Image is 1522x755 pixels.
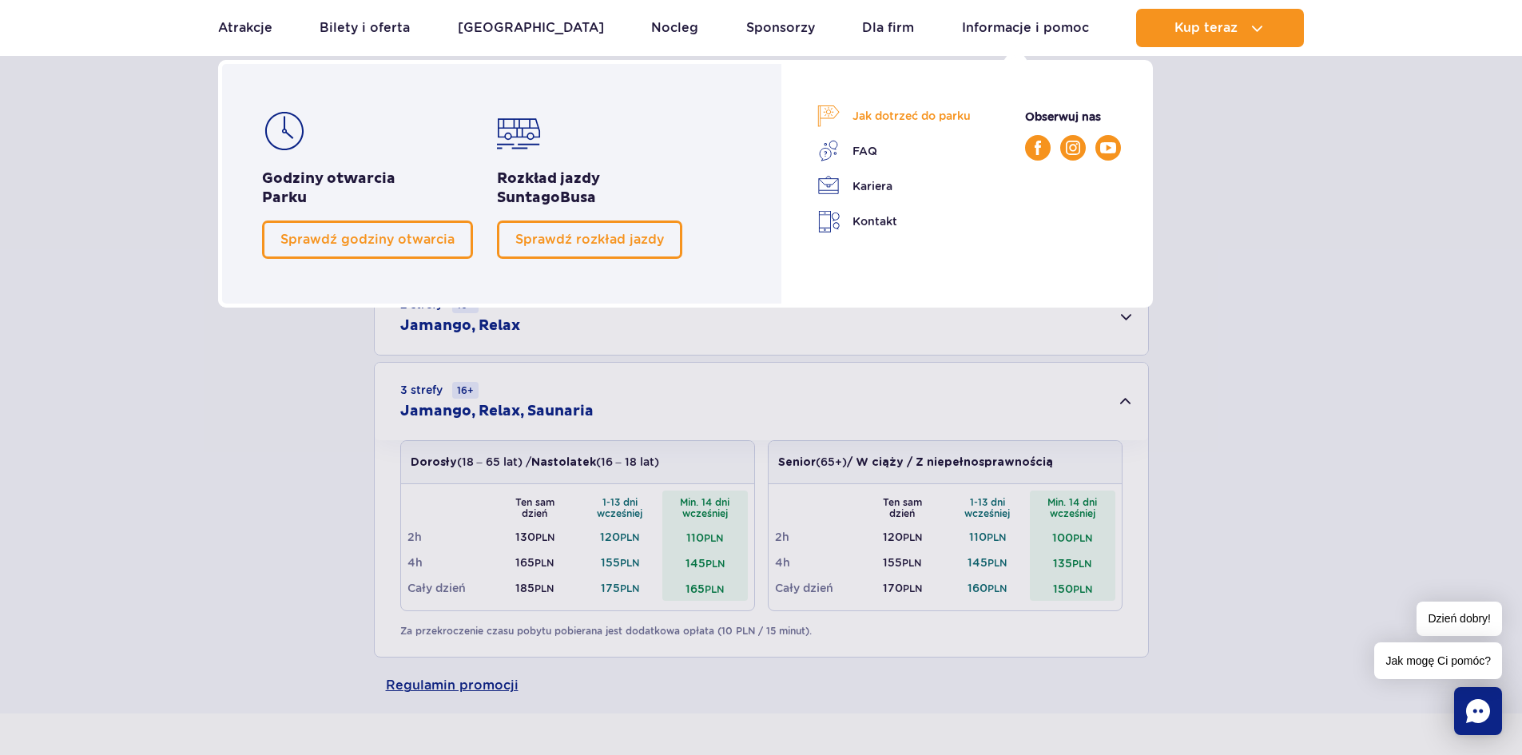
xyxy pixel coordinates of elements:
span: Sprawdź godziny otwarcia [280,232,455,247]
p: Obserwuj nas [1025,108,1121,125]
a: Atrakcje [218,9,272,47]
a: Kontakt [817,210,971,233]
a: Jak dotrzeć do parku [817,105,971,127]
span: Jak mogę Ci pomóc? [1374,642,1502,679]
a: Sprawdź godziny otwarcia [262,221,473,259]
div: Chat [1454,687,1502,735]
span: Suntago [497,189,560,207]
img: YouTube [1100,142,1116,153]
button: Kup teraz [1136,9,1304,47]
img: Facebook [1035,141,1041,155]
span: Sprawdź rozkład jazdy [515,232,664,247]
a: [GEOGRAPHIC_DATA] [458,9,604,47]
span: Kup teraz [1174,21,1238,35]
h2: Rozkład jazdy Busa [497,169,682,208]
a: Sprawdź rozkład jazdy [497,221,682,259]
a: Sponsorzy [746,9,815,47]
a: FAQ [817,140,971,162]
a: Nocleg [651,9,698,47]
img: Instagram [1066,141,1080,155]
a: Dla firm [862,9,914,47]
h2: Godziny otwarcia Parku [262,169,473,208]
a: Kariera [817,175,971,197]
a: Informacje i pomoc [962,9,1089,47]
a: Bilety i oferta [320,9,410,47]
span: Dzień dobry! [1417,602,1502,636]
